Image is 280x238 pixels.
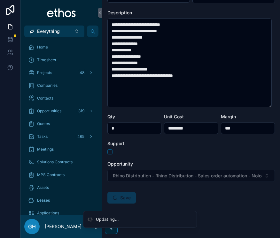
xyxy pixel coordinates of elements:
span: GH [28,223,36,230]
a: Solutions Contracts [24,156,98,168]
span: Meetings [37,147,54,152]
button: Select Button [24,26,84,37]
span: Home [37,45,48,50]
span: MPS Contracts [37,172,65,177]
p: [PERSON_NAME] [45,223,82,230]
span: Timesheet [37,57,56,63]
div: 48 [78,69,86,77]
span: Quotes [37,121,50,126]
span: Contacts [37,96,53,101]
a: MPS Contracts [24,169,98,181]
span: Margin [221,114,236,119]
a: Home [24,41,98,53]
div: 465 [75,133,86,140]
span: Assets [37,185,49,190]
a: Assets [24,182,98,193]
a: Leases [24,195,98,206]
span: Applications [37,211,59,216]
span: Qty [107,114,115,119]
a: Applications [24,207,98,219]
div: 319 [76,107,86,115]
span: Support [107,141,124,146]
a: Quotes [24,118,98,130]
div: Updating... [96,216,119,223]
a: Timesheet [24,54,98,66]
span: Opportunities [37,108,61,114]
span: Unit Cost [164,114,184,119]
div: scrollable content [20,37,102,215]
img: App logo [47,8,76,18]
a: Tasks465 [24,131,98,142]
span: Solutions Contracts [37,160,73,165]
span: Tasks [37,134,48,139]
a: Contacts [24,93,98,104]
a: Projects48 [24,67,98,78]
a: Meetings [24,144,98,155]
span: Opportunity [107,161,133,167]
span: Everything [37,28,60,34]
a: Companies [24,80,98,91]
span: Projects [37,70,52,75]
span: Companies [37,83,58,88]
a: Opportunities319 [24,105,98,117]
span: Description [107,10,132,15]
span: Leases [37,198,50,203]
